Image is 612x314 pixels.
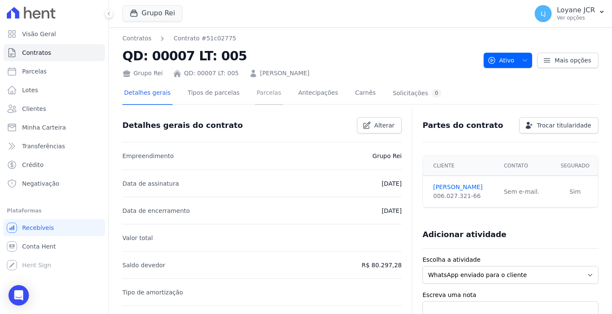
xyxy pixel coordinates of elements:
th: Segurado [552,156,598,176]
a: Parcelas [3,63,105,80]
a: Transferências [3,138,105,155]
p: Tipo de amortização [122,287,183,297]
a: Recebíveis [3,219,105,236]
th: Contato [499,156,552,176]
div: 0 [431,89,442,97]
h3: Partes do contrato [422,120,503,130]
div: Grupo Rei [122,69,163,78]
div: Open Intercom Messenger [8,285,29,306]
p: Empreendimento [122,151,174,161]
p: Data de encerramento [122,206,190,216]
span: Ativo [487,53,515,68]
a: Contratos [3,44,105,61]
a: Tipos de parcelas [186,82,241,105]
p: [DATE] [382,178,402,189]
a: [PERSON_NAME] [433,183,493,192]
a: Contrato #51c02775 [173,34,236,43]
a: Trocar titularidade [519,117,598,133]
td: Sim [552,176,598,208]
p: Saldo devedor [122,260,165,270]
a: Lotes [3,82,105,99]
button: Ativo [484,53,533,68]
a: Crédito [3,156,105,173]
label: Escolha a atividade [422,255,598,264]
a: [PERSON_NAME] [260,69,309,78]
span: Visão Geral [22,30,56,38]
a: Mais opções [537,53,598,68]
span: Negativação [22,179,59,188]
p: Data de assinatura [122,178,179,189]
h2: QD: 00007 LT: 005 [122,46,477,65]
p: Valor total [122,233,153,243]
span: Conta Hent [22,242,56,251]
div: Plataformas [7,206,102,216]
nav: Breadcrumb [122,34,236,43]
span: Transferências [22,142,65,150]
div: 006.027.321-66 [433,192,493,201]
h3: Detalhes gerais do contrato [122,120,243,130]
nav: Breadcrumb [122,34,477,43]
span: Recebíveis [22,223,54,232]
span: Lotes [22,86,38,94]
a: Alterar [357,117,402,133]
p: R$ 80.297,28 [362,260,402,270]
p: Loyane JCR [557,6,595,14]
a: Antecipações [297,82,340,105]
span: Parcelas [22,67,47,76]
a: Parcelas [255,82,283,105]
th: Cliente [423,156,499,176]
span: Mais opções [555,56,591,65]
a: QD: 00007 LT: 005 [184,69,239,78]
td: Sem e-mail. [499,176,552,208]
a: Contratos [122,34,151,43]
a: Clientes [3,100,105,117]
span: Crédito [22,161,44,169]
span: Minha Carteira [22,123,66,132]
p: [DATE] [382,206,402,216]
span: Contratos [22,48,51,57]
span: Clientes [22,105,46,113]
p: Ver opções [557,14,595,21]
div: Solicitações [393,89,442,97]
a: Carnês [353,82,377,105]
a: Visão Geral [3,25,105,42]
label: Escreva uma nota [422,291,598,300]
span: LJ [541,11,546,17]
h3: Adicionar atividade [422,229,506,240]
button: LJ Loyane JCR Ver opções [528,2,612,25]
span: Alterar [374,121,395,130]
button: Grupo Rei [122,5,182,21]
span: Trocar titularidade [537,121,591,130]
p: Grupo Rei [372,151,402,161]
a: Solicitações0 [391,82,443,105]
a: Conta Hent [3,238,105,255]
a: Detalhes gerais [122,82,173,105]
a: Minha Carteira [3,119,105,136]
a: Negativação [3,175,105,192]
